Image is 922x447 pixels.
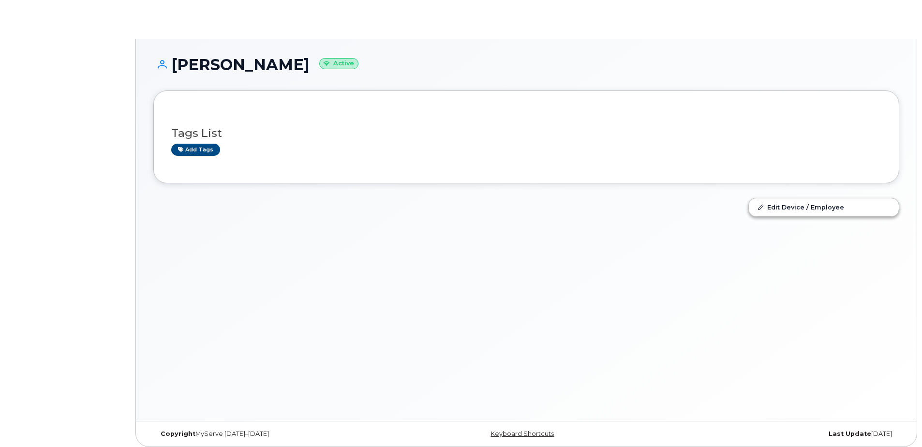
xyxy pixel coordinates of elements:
h3: Tags List [171,127,881,139]
div: MyServe [DATE]–[DATE] [153,430,402,438]
a: Keyboard Shortcuts [491,430,554,437]
div: [DATE] [651,430,899,438]
a: Add tags [171,144,220,156]
h1: [PERSON_NAME] [153,56,899,73]
strong: Copyright [161,430,195,437]
strong: Last Update [829,430,871,437]
a: Edit Device / Employee [749,198,899,216]
small: Active [319,58,358,69]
